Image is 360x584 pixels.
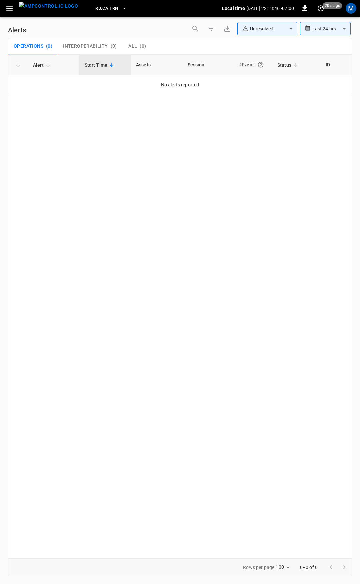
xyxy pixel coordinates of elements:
[276,562,292,572] div: 100
[277,61,300,69] span: Status
[14,43,43,49] span: Operations
[19,2,78,10] img: ampcontrol.io logo
[246,5,294,12] p: [DATE] 22:13:46 -07:00
[315,3,326,14] button: set refresh interval
[222,5,245,12] p: Local time
[239,59,267,71] div: #Event
[111,43,117,49] span: ( 0 )
[85,61,116,69] span: Start Time
[63,43,108,49] span: Interoperability
[93,2,129,15] button: RB.CA.FRN
[300,564,318,571] p: 0–0 of 0
[255,59,267,71] button: An event is a single occurrence of an issue. An alert groups related events for the same asset, m...
[140,43,146,49] span: ( 0 )
[182,55,234,75] th: Session
[128,43,137,49] span: All
[8,75,352,95] td: No alerts reported
[242,25,287,32] div: Unresolved
[95,5,118,12] span: RB.CA.FRN
[346,3,356,14] div: profile-icon
[46,43,52,49] span: ( 0 )
[323,2,342,9] span: 20 s ago
[8,25,26,35] h6: Alerts
[131,55,182,75] th: Assets
[243,564,275,571] p: Rows per page:
[320,55,352,75] th: ID
[33,61,52,69] span: Alert
[312,22,351,35] div: Last 24 hrs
